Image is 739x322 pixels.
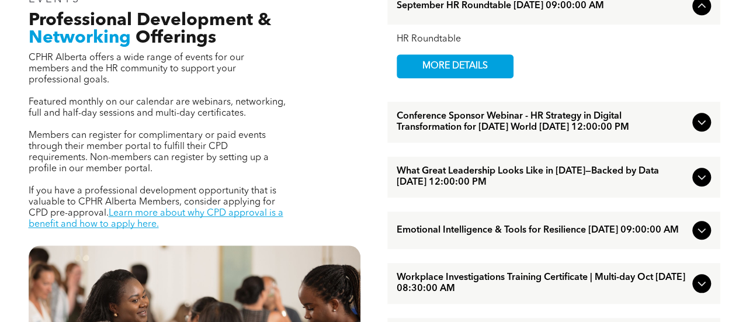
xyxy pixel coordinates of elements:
[397,225,688,236] span: Emotional Intelligence & Tools for Resilience [DATE] 09:00:00 AM
[397,1,688,12] span: September HR Roundtable [DATE] 09:00:00 AM
[29,209,283,229] a: Learn more about why CPD approval is a benefit and how to apply here.
[136,29,216,47] span: Offerings
[29,29,131,47] span: Networking
[29,186,276,218] span: If you have a professional development opportunity that is valuable to CPHR Alberta Members, cons...
[397,272,688,295] span: Workplace Investigations Training Certificate | Multi-day Oct [DATE] 08:30:00 AM
[409,55,501,78] span: MORE DETAILS
[397,111,688,133] span: Conference Sponsor Webinar - HR Strategy in Digital Transformation for [DATE] World [DATE] 12:00:...
[397,54,514,78] a: MORE DETAILS
[29,12,271,29] span: Professional Development &
[397,166,688,188] span: What Great Leadership Looks Like in [DATE]—Backed by Data [DATE] 12:00:00 PM
[29,131,269,174] span: Members can register for complimentary or paid events through their member portal to fulfill thei...
[29,53,244,85] span: CPHR Alberta offers a wide range of events for our members and the HR community to support your p...
[29,98,286,118] span: Featured monthly on our calendar are webinars, networking, full and half-day sessions and multi-d...
[397,34,711,45] div: HR Roundtable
